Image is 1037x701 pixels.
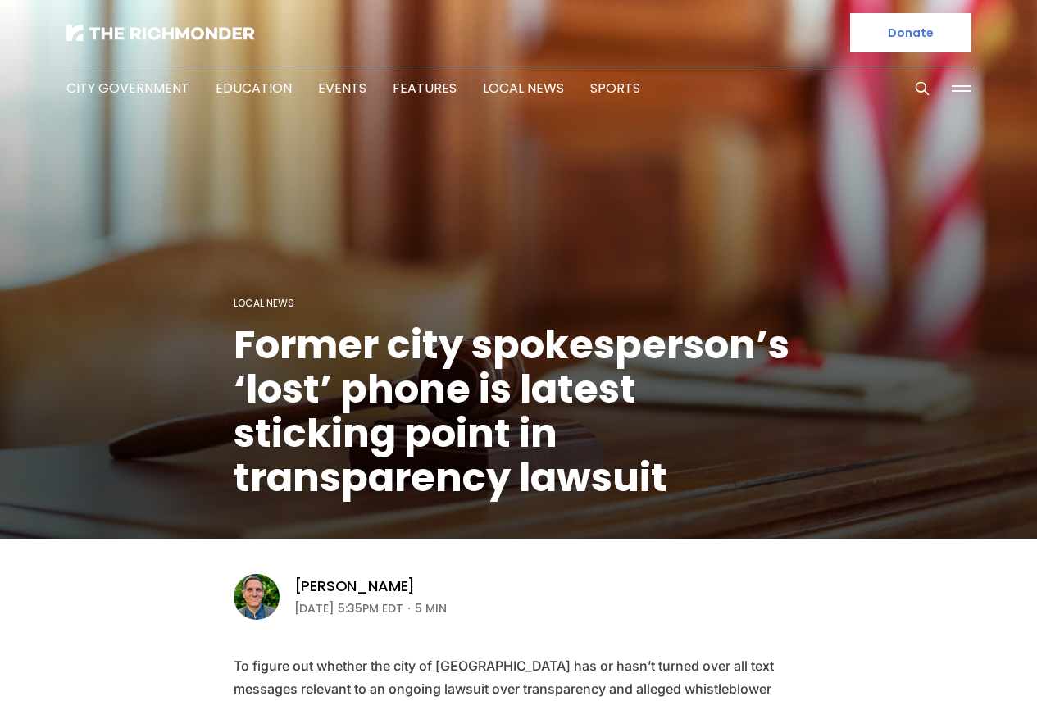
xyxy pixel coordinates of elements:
[415,599,447,618] span: 5 min
[850,13,971,52] a: Donate
[216,79,292,98] a: Education
[318,79,366,98] a: Events
[393,79,457,98] a: Features
[294,599,403,618] time: [DATE] 5:35PM EDT
[294,576,416,596] a: [PERSON_NAME]
[483,79,564,98] a: Local News
[234,574,280,620] img: Graham Moomaw
[590,79,640,98] a: Sports
[234,296,294,310] a: Local News
[66,79,189,98] a: City Government
[66,25,255,41] img: The Richmonder
[898,621,1037,701] iframe: portal-trigger
[910,76,935,101] button: Search this site
[234,323,804,500] h1: Former city spokesperson’s ‘lost’ phone is latest sticking point in transparency lawsuit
